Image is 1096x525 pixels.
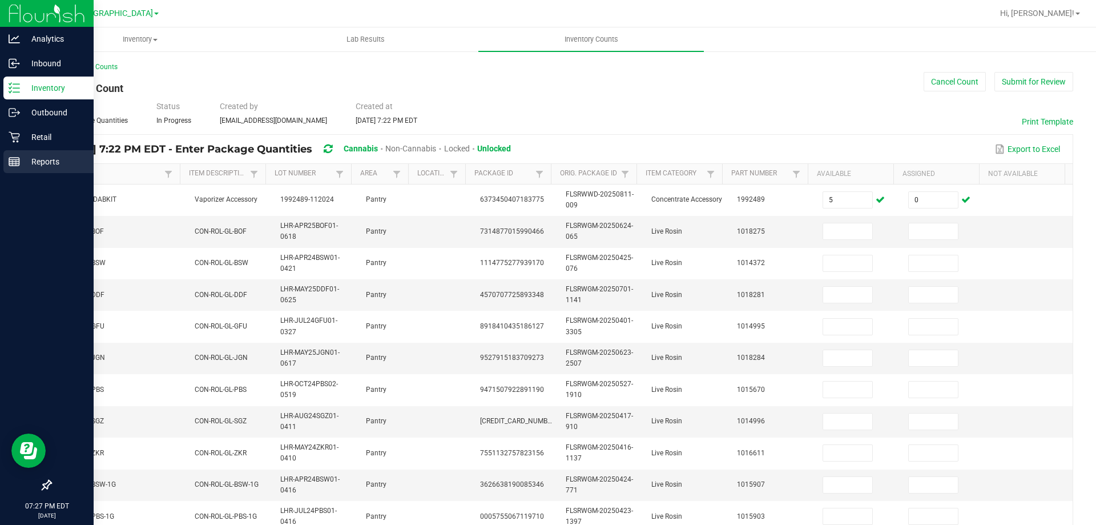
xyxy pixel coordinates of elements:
[280,443,339,462] span: LHR-MAY24ZKR01-0410
[480,354,544,362] span: 9527915183709273
[651,417,682,425] span: Live Rosin
[344,144,378,153] span: Cannabis
[480,417,557,425] span: [CREDIT_CARD_NUMBER]
[651,227,682,235] span: Live Rosin
[360,169,389,178] a: AreaSortable
[331,34,400,45] span: Lab Results
[566,348,633,367] span: FLSRWGM-20250623-2507
[195,322,247,330] span: CON-ROL-GL-GFU
[566,190,634,209] span: FLSRWWD-20250811-009
[156,117,191,125] span: In Progress
[737,480,765,488] span: 1015907
[20,106,88,119] p: Outbound
[195,386,247,394] span: CON-ROL-GL-PBS
[275,169,332,178] a: Lot NumberSortable
[75,9,153,18] span: [GEOGRAPHIC_DATA]
[356,117,417,125] span: [DATE] 7:22 PM EDT
[737,417,765,425] span: 1014996
[366,417,386,425] span: Pantry
[789,167,803,181] a: Filter
[566,316,633,335] span: FLSRWGM-20250401-3305
[366,195,386,203] span: Pantry
[280,222,338,241] span: LHR-APR25BOF01-0618
[390,167,404,181] a: Filter
[566,380,633,399] span: FLSRWGM-20250527-1910
[1022,116,1073,127] button: Print Template
[195,227,247,235] span: CON-ROL-GL-BOF
[480,386,544,394] span: 9471507922891190
[808,164,893,185] th: Available
[195,291,247,299] span: CON-ROL-GL-DDF
[566,412,633,431] span: FLSRWGM-20250417-910
[280,412,339,431] span: LHR-AUG24SGZ01-0411
[651,291,682,299] span: Live Rosin
[366,354,386,362] span: Pantry
[893,164,979,185] th: Assigned
[27,27,253,51] a: Inventory
[480,195,544,203] span: 6373450407183775
[9,82,20,94] inline-svg: Inventory
[280,254,340,272] span: LHR-APR24BSW01-0421
[280,195,334,203] span: 1992489-112024
[195,354,248,362] span: CON-ROL-GL-JGN
[737,259,765,267] span: 1014372
[480,259,544,267] span: 1114775277939170
[46,169,161,178] a: SKUSortable
[480,480,544,488] span: 3626638190085346
[651,480,682,488] span: Live Rosin
[9,107,20,118] inline-svg: Outbound
[560,169,618,178] a: Orig. Package IdSortable
[566,285,633,304] span: FLSRWGM-20250701-1141
[566,254,633,272] span: FLSRWGM-20250425-076
[480,449,544,457] span: 7551132757823156
[220,102,258,111] span: Created by
[195,480,259,488] span: CON-ROL-GL-BSW-1G
[366,386,386,394] span: Pantry
[737,386,765,394] span: 1015670
[366,227,386,235] span: Pantry
[480,291,544,299] span: 4570707725893348
[651,195,722,203] span: Concentrate Accessory
[979,164,1065,185] th: Not Available
[280,285,339,304] span: LHR-MAY25DDF01-0625
[477,144,511,153] span: Unlocked
[737,195,765,203] span: 1992489
[992,139,1063,159] button: Export to Excel
[9,58,20,69] inline-svg: Inbound
[737,512,765,520] span: 1015903
[9,131,20,143] inline-svg: Retail
[737,449,765,457] span: 1016611
[280,348,340,367] span: LHR-MAY25JGN01-0617
[474,169,532,178] a: Package IdSortable
[566,443,633,462] span: FLSRWGM-20250416-1137
[533,167,546,181] a: Filter
[651,386,682,394] span: Live Rosin
[253,27,478,51] a: Lab Results
[480,512,544,520] span: 0005755067119710
[1000,9,1074,18] span: Hi, [PERSON_NAME]!
[280,475,340,494] span: LHR-APR24BSW01-0416
[731,169,789,178] a: Part NumberSortable
[478,27,704,51] a: Inventory Counts
[20,57,88,70] p: Inbound
[162,167,175,181] a: Filter
[5,501,88,511] p: 07:27 PM EDT
[566,475,633,494] span: FLSRWGM-20250424-771
[366,449,386,457] span: Pantry
[195,449,247,457] span: CON-ROL-GL-ZKR
[737,227,765,235] span: 1018275
[333,167,346,181] a: Filter
[417,169,446,178] a: LocationSortable
[651,512,682,520] span: Live Rosin
[618,167,632,181] a: Filter
[385,144,436,153] span: Non-Cannabis
[646,169,703,178] a: Item CategorySortable
[366,512,386,520] span: Pantry
[651,354,682,362] span: Live Rosin
[20,155,88,169] p: Reports
[480,227,544,235] span: 7314877015990466
[447,167,461,181] a: Filter
[11,434,46,468] iframe: Resource center
[356,102,393,111] span: Created at
[9,156,20,167] inline-svg: Reports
